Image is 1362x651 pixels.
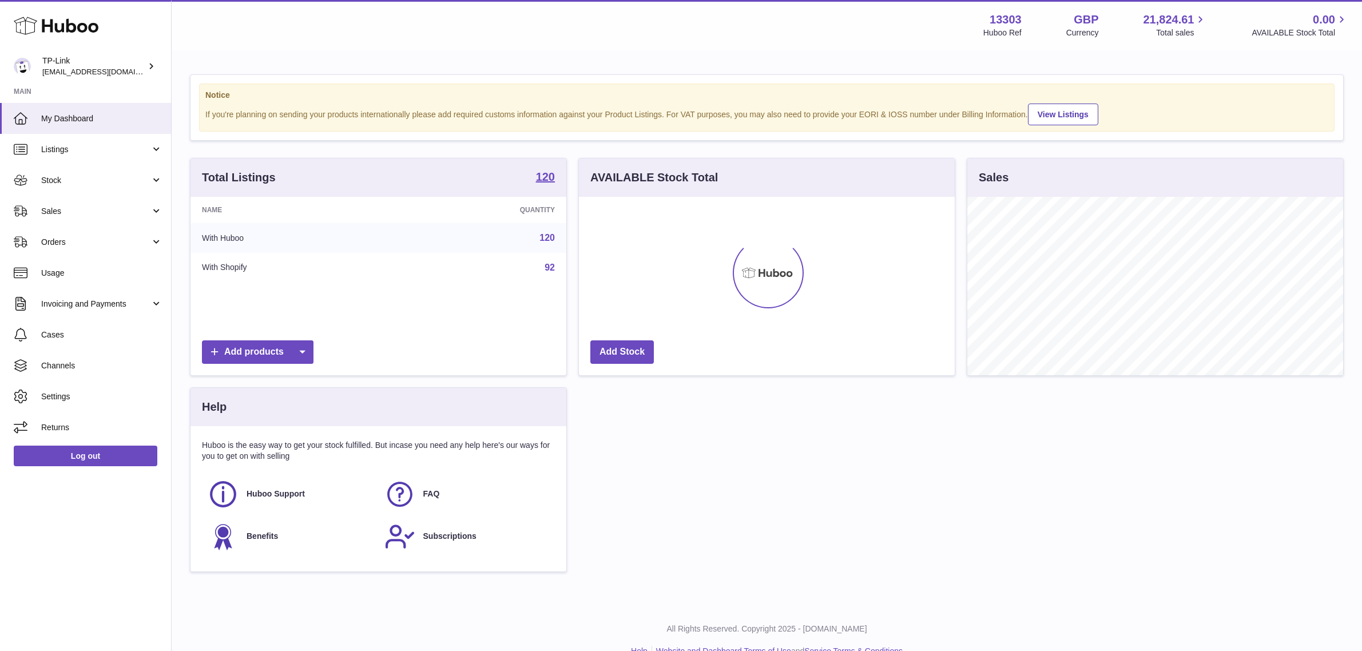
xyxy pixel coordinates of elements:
[590,170,718,185] h3: AVAILABLE Stock Total
[539,233,555,243] a: 120
[384,479,550,510] a: FAQ
[423,489,440,499] span: FAQ
[181,624,1353,634] p: All Rights Reserved. Copyright 2025 - [DOMAIN_NAME]
[42,55,145,77] div: TP-Link
[41,113,162,124] span: My Dashboard
[590,340,654,364] a: Add Stock
[205,90,1328,101] strong: Notice
[208,521,373,552] a: Benefits
[41,391,162,402] span: Settings
[41,330,162,340] span: Cases
[990,12,1022,27] strong: 13303
[1156,27,1207,38] span: Total sales
[536,171,555,182] strong: 120
[208,479,373,510] a: Huboo Support
[1252,12,1348,38] a: 0.00 AVAILABLE Stock Total
[423,531,476,542] span: Subscriptions
[979,170,1008,185] h3: Sales
[983,27,1022,38] div: Huboo Ref
[41,360,162,371] span: Channels
[393,197,566,223] th: Quantity
[1028,104,1098,125] a: View Listings
[41,237,150,248] span: Orders
[41,268,162,279] span: Usage
[247,531,278,542] span: Benefits
[1074,12,1098,27] strong: GBP
[202,399,227,415] h3: Help
[42,67,168,76] span: [EMAIL_ADDRESS][DOMAIN_NAME]
[205,102,1328,125] div: If you're planning on sending your products internationally please add required customs informati...
[1143,12,1207,38] a: 21,824.61 Total sales
[1143,12,1194,27] span: 21,824.61
[545,263,555,272] a: 92
[41,422,162,433] span: Returns
[190,253,393,283] td: With Shopify
[41,175,150,186] span: Stock
[202,440,555,462] p: Huboo is the easy way to get your stock fulfilled. But incase you need any help here's our ways f...
[190,223,393,253] td: With Huboo
[14,58,31,75] img: internalAdmin-13303@internal.huboo.com
[1252,27,1348,38] span: AVAILABLE Stock Total
[247,489,305,499] span: Huboo Support
[14,446,157,466] a: Log out
[1313,12,1335,27] span: 0.00
[41,206,150,217] span: Sales
[384,521,550,552] a: Subscriptions
[536,171,555,185] a: 120
[202,170,276,185] h3: Total Listings
[1066,27,1099,38] div: Currency
[41,299,150,309] span: Invoicing and Payments
[202,340,313,364] a: Add products
[190,197,393,223] th: Name
[41,144,150,155] span: Listings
